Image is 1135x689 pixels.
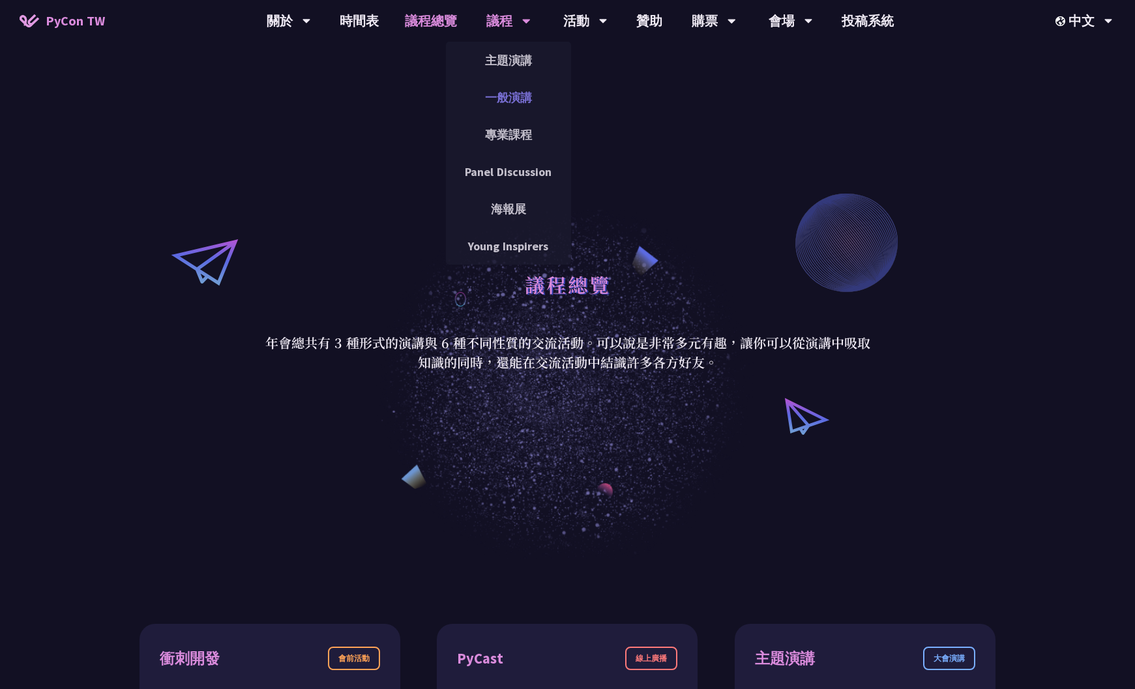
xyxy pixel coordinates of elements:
a: Young Inspirers [446,231,571,261]
h1: 議程總覽 [525,265,611,304]
div: 主題演講 [755,647,815,670]
div: 會前活動 [328,647,380,670]
a: Panel Discussion [446,156,571,187]
a: 專業課程 [446,119,571,150]
div: PyCast [457,647,503,670]
img: Locale Icon [1055,16,1069,26]
a: 主題演講 [446,45,571,76]
div: 衝刺開發 [160,647,220,670]
a: PyCon TW [7,5,118,37]
a: 一般演講 [446,82,571,113]
div: 大會演講 [923,647,975,670]
span: PyCon TW [46,11,105,31]
img: Home icon of PyCon TW 2025 [20,14,39,27]
div: 線上廣播 [625,647,677,670]
p: 年會總共有 3 種形式的演講與 6 種不同性質的交流活動。可以說是非常多元有趣，讓你可以從演講中吸取知識的同時，還能在交流活動中結識許多各方好友。 [265,333,871,372]
a: 海報展 [446,194,571,224]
